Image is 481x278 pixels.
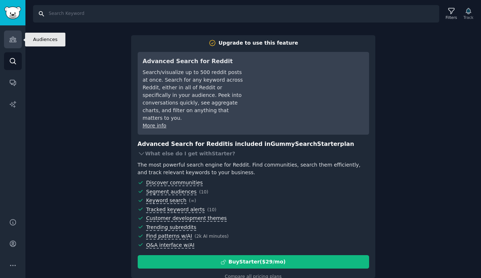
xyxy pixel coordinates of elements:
[146,197,186,204] span: Keyword search
[138,140,369,149] h3: Advanced Search for Reddit is included in plan
[146,224,196,231] span: Trending subreddits
[207,207,216,212] span: ( 10 )
[143,123,166,128] a: More info
[138,255,369,269] button: BuyStarter($29/mo)
[271,140,340,147] span: GummySearch Starter
[4,7,21,19] img: GummySearch logo
[195,234,229,239] span: ( 2k AI minutes )
[146,189,197,195] span: Segment audiences
[146,207,205,213] span: Tracked keyword alerts
[229,258,286,266] div: Buy Starter ($ 29 /mo )
[146,180,203,186] span: Discover communities
[138,148,369,159] div: What else do I get with Starter ?
[146,242,194,249] span: Q&A interface w/AI
[143,69,245,122] div: Search/visualize up to 500 reddit posts at once. Search for any keyword across Reddit, either in ...
[33,5,439,23] input: Search Keyword
[446,15,457,20] div: Filters
[138,161,369,176] div: The most powerful search engine for Reddit. Find communities, search them efficiently, and track ...
[189,198,196,203] span: ( ∞ )
[146,233,192,240] span: Find patterns w/AI
[199,189,208,195] span: ( 10 )
[143,57,245,66] h3: Advanced Search for Reddit
[255,57,364,111] iframe: YouTube video player
[219,39,298,47] div: Upgrade to use this feature
[146,215,227,222] span: Customer development themes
